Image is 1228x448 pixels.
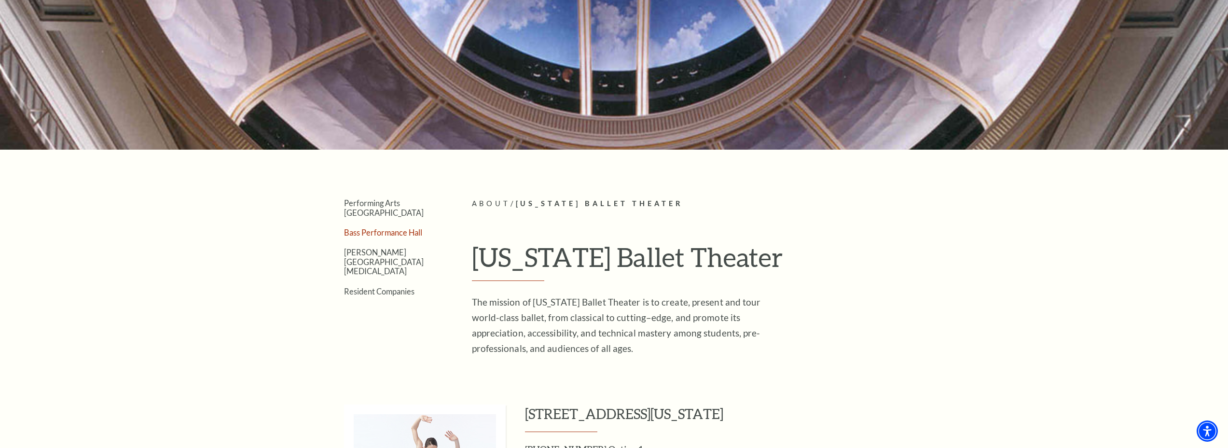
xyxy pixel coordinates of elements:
div: Accessibility Menu [1197,420,1218,442]
span: About [472,199,511,208]
a: Resident Companies [344,287,414,296]
h3: [STREET_ADDRESS][US_STATE] [525,405,913,432]
a: Performing Arts [GEOGRAPHIC_DATA] [344,198,424,217]
p: / [472,198,913,210]
span: [US_STATE] Ballet Theater [516,199,684,208]
a: Bass Performance Hall [344,228,422,237]
h1: [US_STATE] Ballet Theater [472,241,913,281]
p: The mission of [US_STATE] Ballet Theater is to create, present and tour world-class ballet, from ... [472,294,786,356]
a: [PERSON_NAME][GEOGRAPHIC_DATA][MEDICAL_DATA] [344,248,424,276]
